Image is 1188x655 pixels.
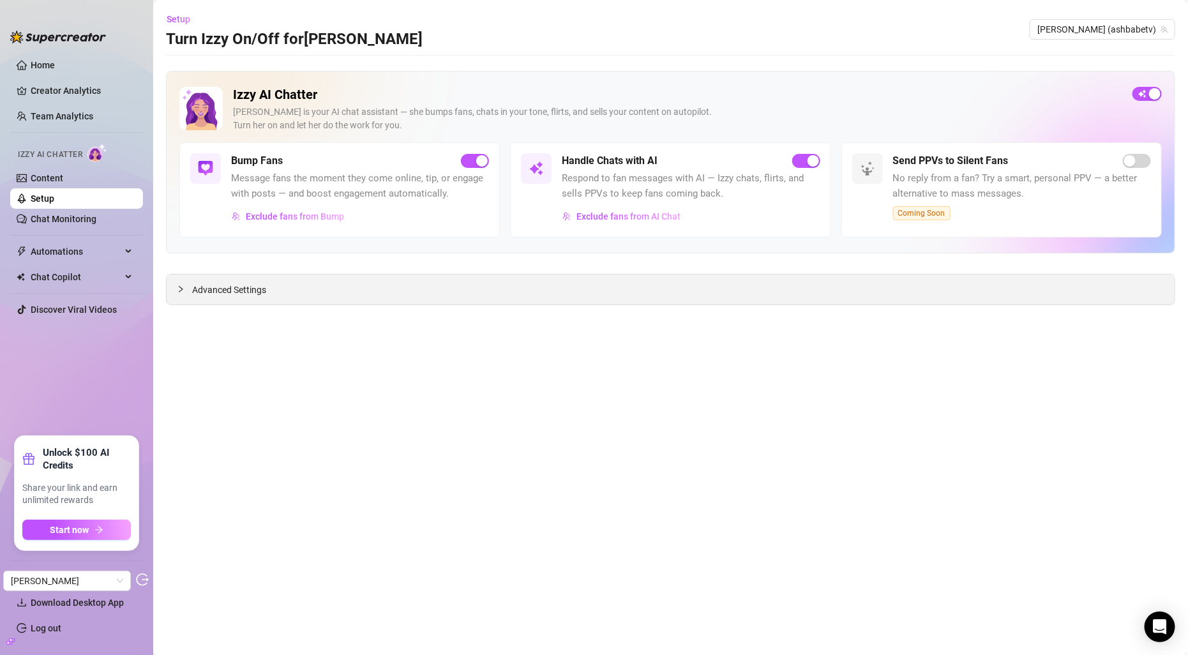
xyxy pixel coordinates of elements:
[31,193,54,204] a: Setup
[17,273,25,282] img: Chat Copilot
[166,29,423,50] h3: Turn Izzy On/Off for [PERSON_NAME]
[18,149,82,161] span: Izzy AI Chatter
[562,153,658,169] h5: Handle Chats with AI
[94,525,103,534] span: arrow-right
[562,206,681,227] button: Exclude fans from AI Chat
[177,285,184,293] span: collapsed
[233,105,1122,132] div: [PERSON_NAME] is your AI chat assistant — she bumps fans, chats in your tone, flirts, and sells y...
[167,14,190,24] span: Setup
[31,623,61,633] a: Log out
[31,80,133,101] a: Creator Analytics
[43,446,131,472] strong: Unlock $100 AI Credits
[22,482,131,507] span: Share your link and earn unlimited rewards
[576,211,680,222] span: Exclude fans from AI Chat
[1145,612,1175,642] div: Open Intercom Messenger
[179,87,223,130] img: Izzy AI Chatter
[231,206,345,227] button: Exclude fans from Bump
[231,171,489,201] span: Message fans the moment they come online, tip, or engage with posts — and boost engagement automa...
[893,153,1009,169] h5: Send PPVs to Silent Fans
[17,598,27,608] span: download
[192,283,266,297] span: Advanced Settings
[562,212,571,221] img: svg%3e
[31,241,121,262] span: Automations
[22,453,35,465] span: gift
[233,87,1122,103] h2: Izzy AI Chatter
[232,212,241,221] img: svg%3e
[17,246,27,257] span: thunderbolt
[31,305,117,315] a: Discover Viral Videos
[166,9,200,29] button: Setup
[31,60,55,70] a: Home
[22,520,131,540] button: Start nowarrow-right
[31,111,93,121] a: Team Analytics
[562,171,820,201] span: Respond to fan messages with AI — Izzy chats, flirts, and sells PPVs to keep fans coming back.
[1161,26,1168,33] span: team
[87,144,107,162] img: AI Chatter
[31,598,124,608] span: Download Desktop App
[860,161,875,176] img: svg%3e
[893,206,951,220] span: Coming Soon
[198,161,213,176] img: svg%3e
[177,282,192,296] div: collapsed
[31,173,63,183] a: Content
[231,153,283,169] h5: Bump Fans
[246,211,344,222] span: Exclude fans from Bump
[50,525,89,535] span: Start now
[10,31,106,43] img: logo-BBDzfeDw.svg
[136,573,149,586] span: logout
[6,637,15,646] span: build
[1037,20,1168,39] span: Ashley (ashbabetv)
[529,161,544,176] img: svg%3e
[31,267,121,287] span: Chat Copilot
[31,214,96,224] a: Chat Monitoring
[11,571,123,591] span: Ashley Banks
[893,171,1151,201] span: No reply from a fan? Try a smart, personal PPV — a better alternative to mass messages.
